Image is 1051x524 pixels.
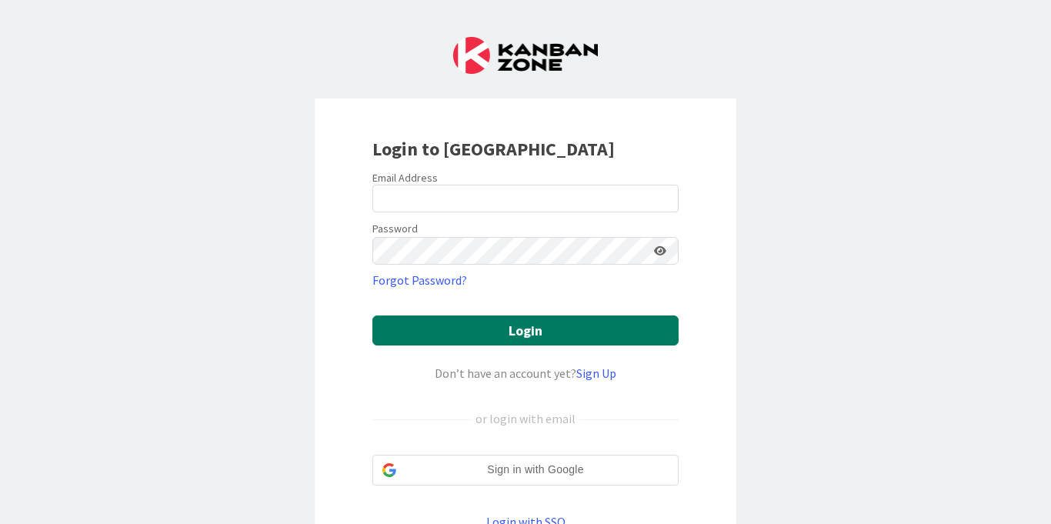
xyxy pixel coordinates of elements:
[372,271,467,289] a: Forgot Password?
[576,365,616,381] a: Sign Up
[372,171,438,185] label: Email Address
[472,409,579,428] div: or login with email
[372,364,679,382] div: Don’t have an account yet?
[372,137,615,161] b: Login to [GEOGRAPHIC_DATA]
[402,462,669,478] span: Sign in with Google
[453,37,598,74] img: Kanban Zone
[372,455,679,486] div: Sign in with Google
[372,315,679,345] button: Login
[372,221,418,237] label: Password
